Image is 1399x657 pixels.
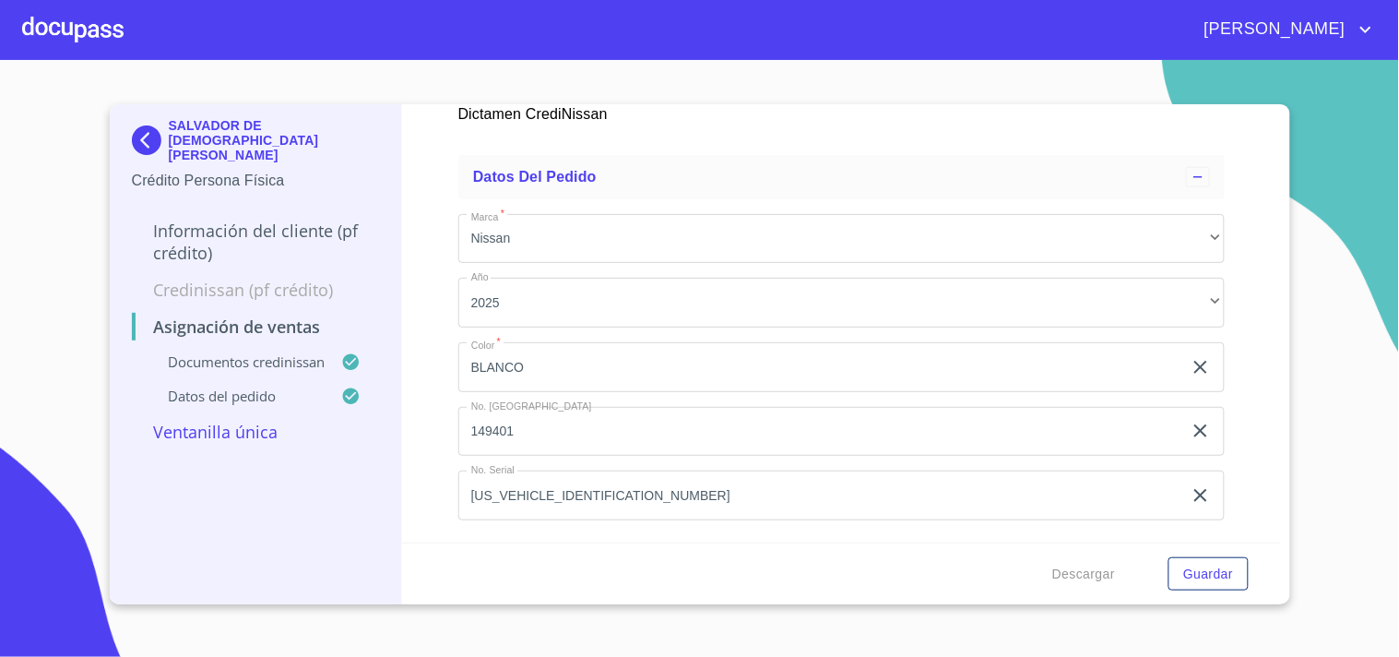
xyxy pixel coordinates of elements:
p: Documentos CrediNissan [132,352,342,371]
img: Docupass spot blue [132,125,169,155]
button: Guardar [1168,557,1248,591]
p: Credinissan (PF crédito) [132,279,380,301]
p: Datos del pedido [132,387,342,405]
button: clear input [1190,484,1212,507]
p: SALVADOR DE [DEMOGRAPHIC_DATA][PERSON_NAME] [169,118,380,162]
span: Descargar [1052,563,1115,586]
span: Guardar [1183,563,1233,586]
div: 2025 [458,278,1225,328]
div: Nissan [458,214,1225,264]
p: Asignación de Ventas [132,316,380,338]
p: Información del cliente (PF crédito) [132,220,380,264]
button: clear input [1190,420,1212,442]
p: Dictamen CrediNissan [458,96,634,125]
button: clear input [1190,356,1212,378]
span: [PERSON_NAME] [1191,15,1355,44]
button: Descargar [1045,557,1122,591]
div: SALVADOR DE [DEMOGRAPHIC_DATA][PERSON_NAME] [132,118,380,170]
p: Crédito Persona Física [132,170,380,192]
span: Datos del pedido [473,169,597,185]
div: Datos del pedido [458,155,1225,199]
button: account of current user [1191,15,1377,44]
p: Ventanilla única [132,421,380,443]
